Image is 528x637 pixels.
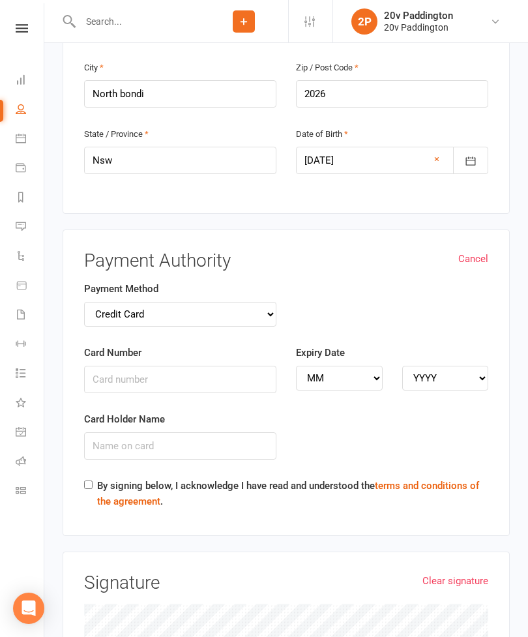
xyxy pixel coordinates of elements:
[351,8,377,35] div: 2P
[16,96,45,125] a: People
[422,573,488,589] a: Clear signature
[296,345,345,361] label: Expiry Date
[76,12,199,31] input: Search...
[16,155,45,184] a: Payments
[16,448,45,477] a: Roll call kiosk mode
[84,251,488,271] h3: Payment Authority
[84,366,276,393] input: Card number
[84,61,104,75] label: City
[16,389,45,419] a: What's New
[84,345,141,361] label: Card Number
[16,67,45,96] a: Dashboard
[84,411,165,427] label: Card Holder Name
[84,128,149,141] label: State / Province
[97,478,488,509] label: By signing below, I acknowledge I have read and understood the .
[16,272,45,301] a: Product Sales
[84,281,158,297] label: Payment Method
[384,10,453,22] div: 20v Paddington
[84,432,276,460] input: Name on card
[458,251,488,267] a: Cancel
[13,593,44,624] div: Open Intercom Messenger
[84,573,488,593] h3: Signature
[16,419,45,448] a: General attendance kiosk mode
[384,22,453,33] div: 20v Paddington
[434,151,439,167] a: ×
[296,128,348,141] label: Date of Birth
[16,125,45,155] a: Calendar
[16,184,45,213] a: Reports
[296,61,359,75] label: Zip / Post Code
[16,477,45,507] a: Class kiosk mode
